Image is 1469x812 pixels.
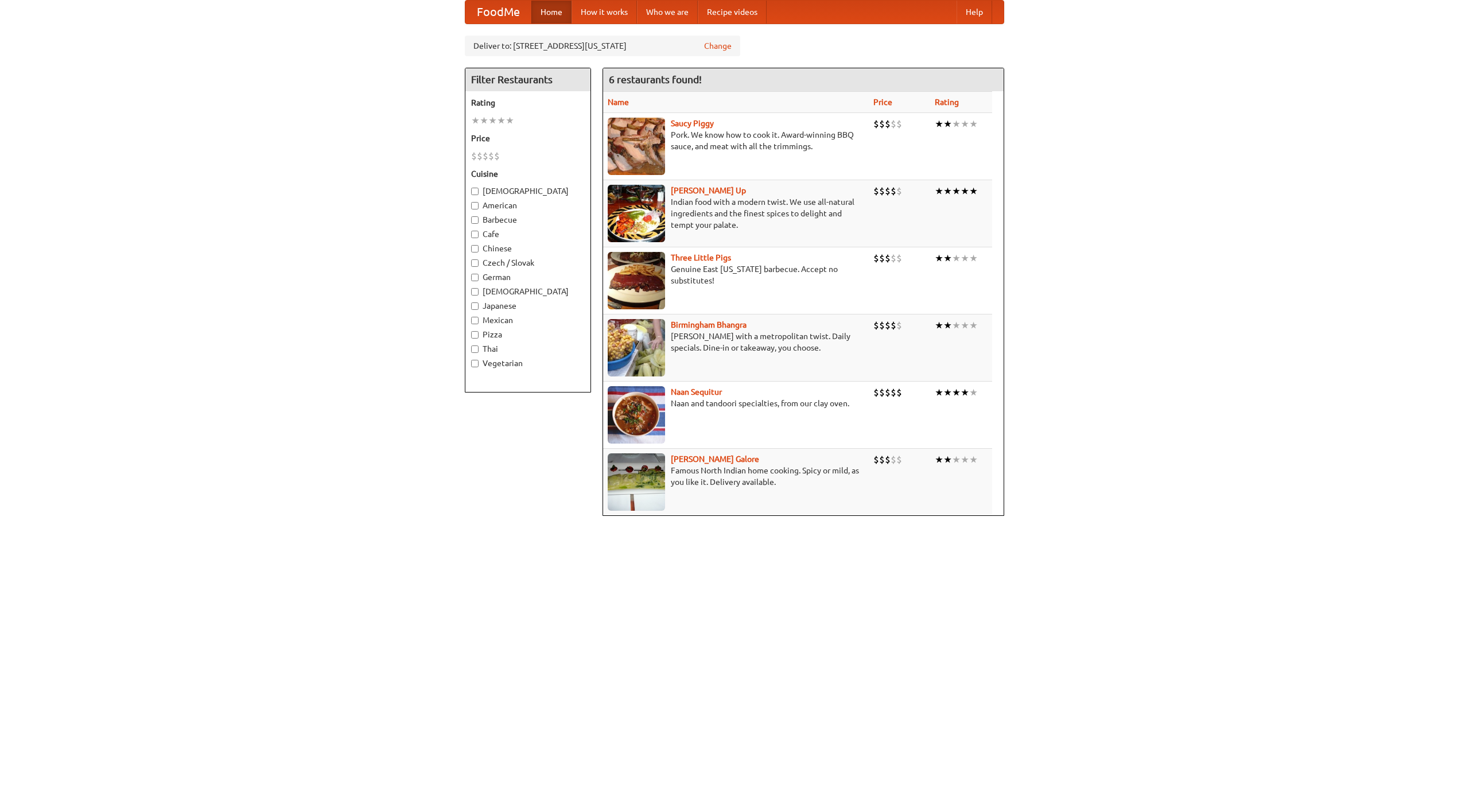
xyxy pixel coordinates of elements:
[608,398,864,409] p: Naan and tandoori specialties, from our clay oven.
[471,245,479,252] input: Chinese
[961,319,969,332] li: ★
[952,319,961,332] li: ★
[943,319,952,332] li: ★
[671,186,746,195] a: [PERSON_NAME] Up
[961,185,969,197] li: ★
[935,386,943,399] li: ★
[488,150,494,162] li: $
[471,243,585,254] label: Chinese
[471,360,479,367] input: Vegetarian
[879,118,885,130] li: $
[935,319,943,332] li: ★
[609,74,702,85] ng-pluralize: 6 restaurants found!
[471,216,479,224] input: Barbecue
[952,252,961,265] li: ★
[471,302,479,310] input: Japanese
[885,453,891,466] li: $
[943,185,952,197] li: ★
[471,358,585,369] label: Vegetarian
[879,185,885,197] li: $
[969,118,978,130] li: ★
[698,1,767,24] a: Recipe videos
[969,453,978,466] li: ★
[671,253,731,262] b: Three Little Pigs
[471,259,479,267] input: Czech / Slovak
[471,343,585,355] label: Thai
[471,257,585,269] label: Czech / Slovak
[961,453,969,466] li: ★
[952,118,961,130] li: ★
[497,114,506,127] li: ★
[873,453,879,466] li: $
[608,185,665,242] img: curryup.jpg
[896,118,902,130] li: $
[471,331,479,339] input: Pizza
[471,300,585,312] label: Japanese
[935,118,943,130] li: ★
[608,465,864,488] p: Famous North Indian home cooking. Spicy or mild, as you like it. Delivery available.
[879,386,885,399] li: $
[885,252,891,265] li: $
[471,97,585,108] h5: Rating
[943,453,952,466] li: ★
[471,150,477,162] li: $
[885,185,891,197] li: $
[885,386,891,399] li: $
[885,319,891,332] li: $
[671,454,759,464] a: [PERSON_NAME] Galore
[488,114,497,127] li: ★
[873,386,879,399] li: $
[608,319,665,376] img: bhangra.jpg
[465,1,531,24] a: FoodMe
[608,98,629,107] a: Name
[494,150,500,162] li: $
[671,119,714,128] b: Saucy Piggy
[471,317,479,324] input: Mexican
[465,68,590,91] h4: Filter Restaurants
[891,185,896,197] li: $
[943,118,952,130] li: ★
[471,288,479,296] input: [DEMOGRAPHIC_DATA]
[471,214,585,226] label: Barbecue
[608,196,864,231] p: Indian food with a modern twist. We use all-natural ingredients and the finest spices to delight ...
[885,118,891,130] li: $
[471,228,585,240] label: Cafe
[891,252,896,265] li: $
[961,118,969,130] li: ★
[608,453,665,511] img: currygalore.jpg
[969,386,978,399] li: ★
[471,314,585,326] label: Mexican
[465,36,740,56] div: Deliver to: [STREET_ADDRESS][US_STATE]
[943,252,952,265] li: ★
[873,185,879,197] li: $
[572,1,637,24] a: How it works
[935,252,943,265] li: ★
[879,319,885,332] li: $
[704,40,732,52] a: Change
[471,274,479,281] input: German
[896,185,902,197] li: $
[471,133,585,144] h5: Price
[671,387,722,397] a: Naan Sequitur
[952,386,961,399] li: ★
[969,319,978,332] li: ★
[969,252,978,265] li: ★
[896,252,902,265] li: $
[891,118,896,130] li: $
[896,453,902,466] li: $
[471,168,585,180] h5: Cuisine
[891,319,896,332] li: $
[935,98,959,107] a: Rating
[935,185,943,197] li: ★
[671,320,747,329] a: Birmingham Bhangra
[471,200,585,211] label: American
[896,319,902,332] li: $
[969,185,978,197] li: ★
[608,331,864,353] p: [PERSON_NAME] with a metropolitan twist. Daily specials. Dine-in or takeaway, you choose.
[961,386,969,399] li: ★
[935,453,943,466] li: ★
[873,252,879,265] li: $
[506,114,514,127] li: ★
